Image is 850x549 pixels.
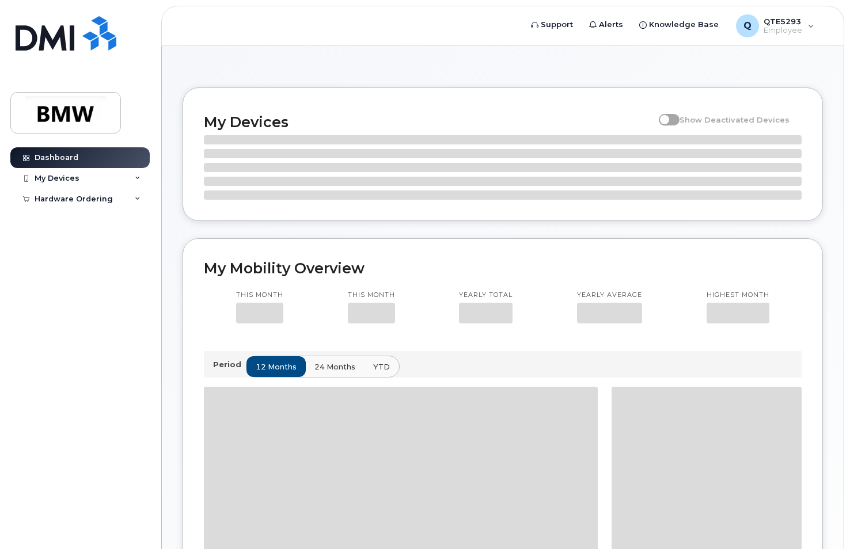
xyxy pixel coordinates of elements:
[577,291,642,300] p: Yearly average
[659,109,668,118] input: Show Deactivated Devices
[707,291,769,300] p: Highest month
[348,291,395,300] p: This month
[213,359,246,370] p: Period
[236,291,283,300] p: This month
[204,260,802,277] h2: My Mobility Overview
[373,361,390,372] span: YTD
[314,361,355,372] span: 24 months
[459,291,513,300] p: Yearly total
[204,113,653,131] h2: My Devices
[680,115,790,124] span: Show Deactivated Devices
